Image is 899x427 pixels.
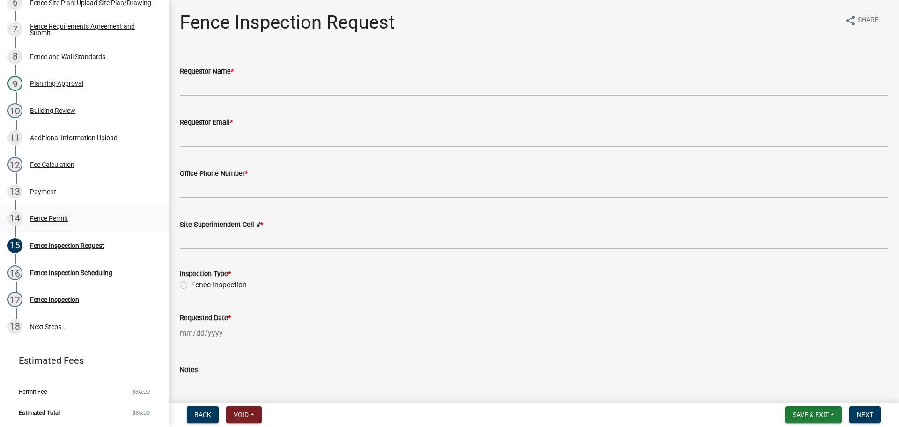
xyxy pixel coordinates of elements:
div: Fence Inspection Request [30,242,104,249]
div: 8 [7,49,22,64]
label: Office Phone Number [180,171,248,177]
a: Estimated Fees [7,351,154,370]
span: Void [234,411,249,419]
div: Planning Approval [30,80,83,87]
span: Permit Fee [19,389,47,395]
div: 10 [7,103,22,118]
div: Fence Inspection [30,296,79,303]
label: Notes [180,367,198,374]
span: Save & Exit [793,411,829,419]
button: Back [187,406,219,423]
div: Fee Calculation [30,161,74,168]
div: 18 [7,319,22,334]
span: Share [858,15,878,26]
button: Void [226,406,262,423]
div: Fence Permit [30,215,68,222]
div: Building Review [30,107,75,114]
span: $35.00 [132,389,150,395]
button: shareShare [837,11,886,30]
i: share [845,15,856,26]
label: Requested Date [180,315,231,322]
div: 13 [7,184,22,199]
div: 7 [7,22,22,37]
button: Next [849,406,881,423]
h1: Fence Inspection Request [180,11,395,34]
div: Fence Requirements Agreement and Submit [30,23,154,36]
div: 9 [7,76,22,91]
div: Fence and Wall Standards [30,53,105,60]
div: 17 [7,292,22,307]
div: Fence Inspection Scheduling [30,270,112,276]
input: mm/dd/yyyy [180,323,265,343]
div: 11 [7,130,22,145]
span: $35.00 [132,410,150,416]
div: Additional Information Upload [30,135,118,141]
div: 16 [7,265,22,280]
label: Requestor Name [180,68,234,75]
div: 14 [7,211,22,226]
label: Requestor Email [180,120,233,126]
span: Next [857,411,873,419]
div: Payment [30,188,56,195]
span: Estimated Total [19,410,60,416]
button: Save & Exit [785,406,842,423]
label: Inspection Type [180,271,231,277]
div: 15 [7,238,22,253]
label: Fence Inspection [191,279,247,291]
div: 12 [7,157,22,172]
span: Back [194,411,211,419]
label: Site Superintendent Cell # [180,222,263,228]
